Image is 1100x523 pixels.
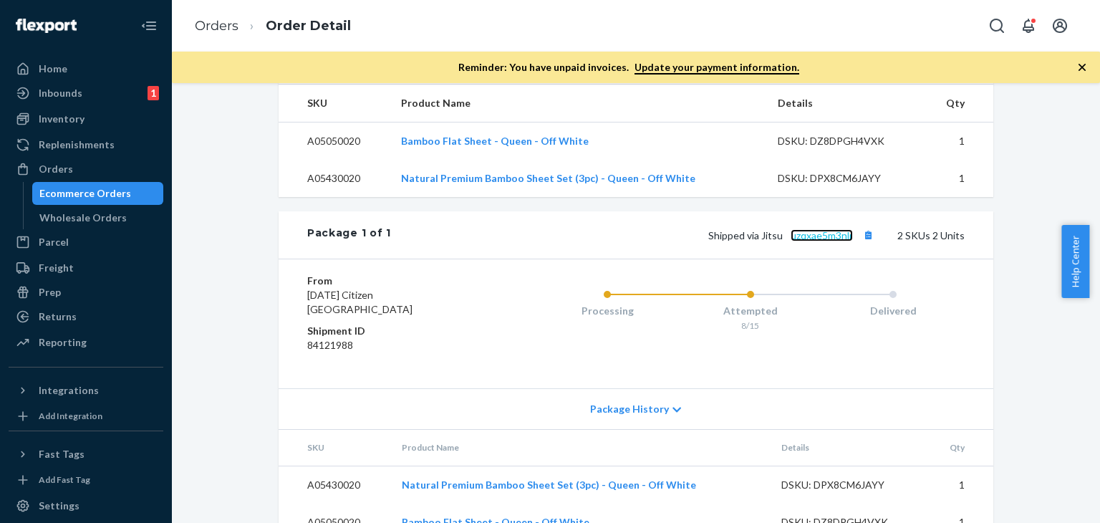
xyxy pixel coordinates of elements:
[9,331,163,354] a: Reporting
[924,160,993,197] td: 1
[9,256,163,279] a: Freight
[39,211,127,225] div: Wholesale Orders
[39,235,69,249] div: Parcel
[307,338,478,352] dd: 84121988
[279,123,390,160] td: A05050020
[859,226,877,244] button: Copy tracking number
[536,304,679,318] div: Processing
[927,430,993,466] th: Qty
[148,86,159,100] div: 1
[458,60,799,75] p: Reminder: You have unpaid invoices.
[9,494,163,517] a: Settings
[32,182,164,205] a: Ecommerce Orders
[9,82,163,105] a: Inbounds1
[778,171,912,186] div: DSKU: DPX8CM6JAYY
[39,285,61,299] div: Prep
[195,18,238,34] a: Orders
[39,112,85,126] div: Inventory
[1046,11,1074,40] button: Open account menu
[39,310,77,324] div: Returns
[39,62,67,76] div: Home
[821,304,965,318] div: Delivered
[9,107,163,130] a: Inventory
[9,471,163,489] a: Add Fast Tag
[401,135,589,147] a: Bamboo Flat Sheet - Queen - Off White
[39,383,99,398] div: Integrations
[927,466,993,504] td: 1
[9,231,163,254] a: Parcel
[9,57,163,80] a: Home
[39,499,79,513] div: Settings
[770,430,927,466] th: Details
[39,410,102,422] div: Add Integration
[279,466,390,504] td: A05430020
[402,479,696,491] a: Natural Premium Bamboo Sheet Set (3pc) - Queen - Off White
[679,320,822,332] div: 8/15
[391,226,965,244] div: 2 SKUs 2 Units
[307,274,478,288] dt: From
[39,162,73,176] div: Orders
[39,447,85,461] div: Fast Tags
[924,85,993,123] th: Qty
[679,304,822,318] div: Attempted
[1061,225,1089,298] button: Help Center
[9,158,163,181] a: Orders
[307,289,412,315] span: [DATE] Citizen [GEOGRAPHIC_DATA]
[279,430,390,466] th: SKU
[924,123,993,160] td: 1
[778,134,912,148] div: DSKU: DZ8DPGH4VXK
[279,160,390,197] td: A05430020
[781,478,916,492] div: DSKU: DPX8CM6JAYY
[16,19,77,33] img: Flexport logo
[307,226,391,244] div: Package 1 of 1
[390,430,771,466] th: Product Name
[401,172,695,184] a: Natural Premium Bamboo Sheet Set (3pc) - Queen - Off White
[390,85,766,123] th: Product Name
[32,206,164,229] a: Wholesale Orders
[39,186,131,201] div: Ecommerce Orders
[266,18,351,34] a: Order Detail
[9,379,163,402] button: Integrations
[791,229,853,241] a: uzqxae5m3nlr
[39,86,82,100] div: Inbounds
[590,402,669,416] span: Package History
[9,408,163,425] a: Add Integration
[766,85,924,123] th: Details
[708,229,877,241] span: Shipped via Jitsu
[279,85,390,123] th: SKU
[9,305,163,328] a: Returns
[9,443,163,466] button: Fast Tags
[39,335,87,350] div: Reporting
[9,281,163,304] a: Prep
[983,11,1011,40] button: Open Search Box
[39,138,115,152] div: Replenishments
[135,11,163,40] button: Close Navigation
[183,5,362,47] ol: breadcrumbs
[307,324,478,338] dt: Shipment ID
[1014,11,1043,40] button: Open notifications
[39,261,74,275] div: Freight
[635,61,799,75] a: Update your payment information.
[39,474,90,486] div: Add Fast Tag
[9,133,163,156] a: Replenishments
